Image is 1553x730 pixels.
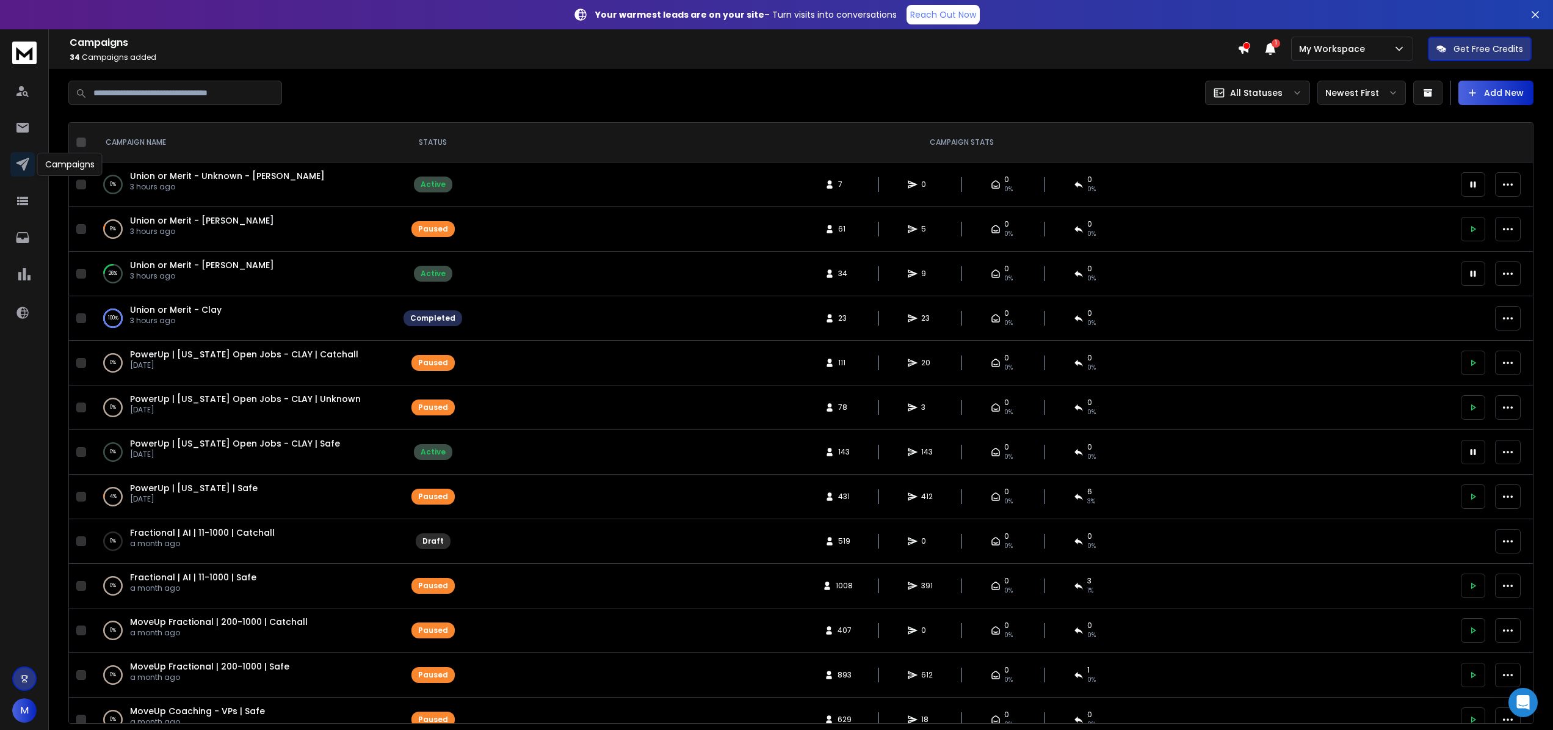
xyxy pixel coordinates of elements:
[1004,675,1013,685] span: 0%
[1299,43,1370,55] p: My Workspace
[469,123,1453,162] th: CAMPAIGN STATS
[91,385,396,430] td: 0%PowerUp | [US_STATE] Open Jobs - CLAY | Unknown[DATE]
[1087,531,1092,541] span: 0
[37,153,103,176] div: Campaigns
[91,519,396,564] td: 0%Fractional | AI | 11-1000 | Catchalla month ago
[1087,665,1090,675] span: 1
[418,492,448,502] div: Paused
[130,437,340,450] a: PowerUp | [US_STATE] Open Jobs - CLAY | Safe
[130,482,258,494] a: PowerUp | [US_STATE] | Safe
[838,626,852,635] span: 407
[1087,175,1092,184] span: 0
[1004,274,1013,283] span: 0%
[838,492,850,502] span: 431
[1087,710,1092,720] span: 0
[836,581,853,591] span: 1008
[110,446,116,458] p: 0 %
[410,313,455,323] div: Completed
[12,698,37,723] button: M
[91,475,396,519] td: 4%PowerUp | [US_STATE] | Safe[DATE]
[91,296,396,341] td: 100%Union or Merit - Clay3 hours ago
[838,536,850,546] span: 519
[418,581,448,591] div: Paused
[110,178,116,191] p: 0 %
[12,42,37,64] img: logo
[109,268,117,280] p: 26 %
[70,52,80,62] span: 34
[418,224,448,234] div: Paused
[1087,363,1096,373] span: 0 %
[110,401,116,414] p: 0 %
[1004,318,1013,328] span: 0%
[1087,541,1096,551] span: 0%
[921,581,933,591] span: 391
[91,430,396,475] td: 0%PowerUp | [US_STATE] Open Jobs - CLAY | Safe[DATE]
[130,227,274,236] p: 3 hours ago
[1087,497,1095,506] span: 3 %
[418,358,448,368] div: Paused
[595,9,764,21] strong: Your warmest leads are on your site
[1317,81,1406,105] button: Newest First
[1004,308,1009,318] span: 0
[418,670,448,680] div: Paused
[418,715,448,725] div: Paused
[418,626,448,635] div: Paused
[130,360,358,370] p: [DATE]
[1453,43,1523,55] p: Get Free Credits
[130,705,265,717] a: MoveUp Coaching - VPs | Safe
[421,447,446,457] div: Active
[1087,318,1096,328] span: 0 %
[110,535,116,547] p: 0 %
[1087,264,1092,274] span: 0
[1508,688,1538,717] div: Open Intercom Messenger
[1004,720,1013,729] span: 0%
[130,304,222,316] a: Union or Merit - Clay
[130,214,274,227] a: Union or Merit - [PERSON_NAME]
[70,53,1237,62] p: Campaigns added
[130,182,325,192] p: 3 hours ago
[421,180,446,189] div: Active
[1087,452,1096,462] span: 0 %
[1458,81,1533,105] button: Add New
[921,224,933,234] span: 5
[838,670,852,680] span: 893
[91,608,396,653] td: 0%MoveUp Fractional | 200-1000 | Catchalla month ago
[1428,37,1532,61] button: Get Free Credits
[1087,274,1096,283] span: 0 %
[110,624,116,637] p: 0 %
[130,539,275,549] p: a month ago
[130,316,222,326] p: 3 hours ago
[838,358,850,368] span: 111
[130,527,275,539] span: Fractional | AI | 11-1000 | Catchall
[921,358,933,368] span: 20
[1004,229,1013,239] span: 0%
[108,312,118,324] p: 100 %
[1087,308,1092,318] span: 0
[130,348,358,360] a: PowerUp | [US_STATE] Open Jobs - CLAY | Catchall
[1087,576,1091,586] span: 3
[130,405,361,415] p: [DATE]
[921,269,933,279] span: 9
[110,580,116,592] p: 0 %
[1087,353,1092,363] span: 0
[1004,630,1013,640] span: 0%
[838,269,850,279] span: 34
[838,224,850,234] span: 61
[91,123,396,162] th: CAMPAIGN NAME
[1004,353,1009,363] span: 0
[130,660,289,673] span: MoveUp Fractional | 200-1000 | Safe
[1004,452,1013,462] span: 0%
[1087,586,1093,596] span: 1 %
[418,403,448,412] div: Paused
[1087,184,1096,194] span: 0%
[1272,39,1280,48] span: 1
[130,170,325,182] a: Union or Merit - Unknown - [PERSON_NAME]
